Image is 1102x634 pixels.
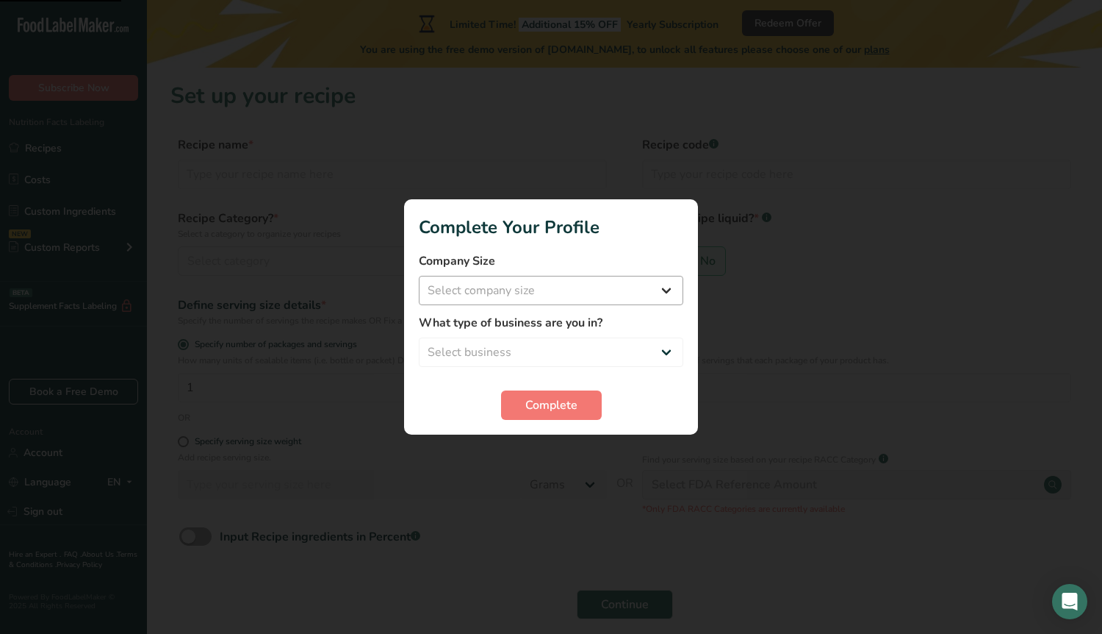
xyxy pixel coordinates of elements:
label: What type of business are you in? [419,314,683,332]
button: Complete [501,391,602,420]
h1: Complete Your Profile [419,214,683,241]
label: Company Size [419,252,683,270]
span: Complete [525,396,577,414]
div: Open Intercom Messenger [1052,584,1087,619]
